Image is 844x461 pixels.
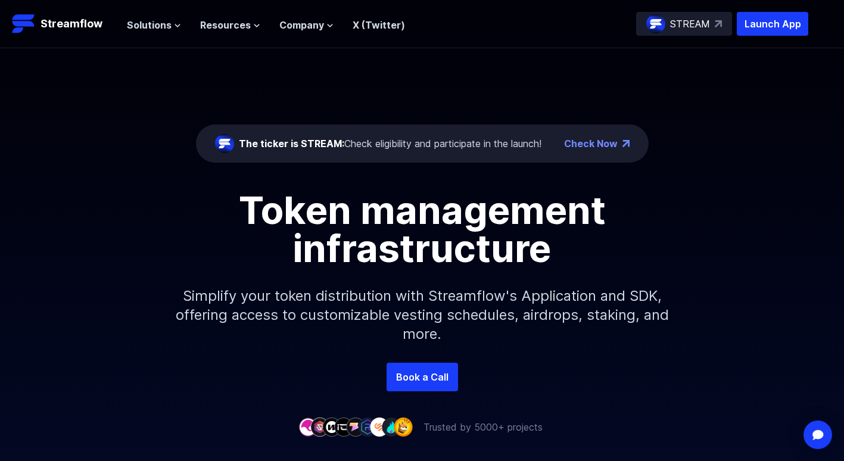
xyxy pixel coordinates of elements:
[394,418,413,436] img: company-9
[803,420,832,449] div: Open Intercom Messenger
[353,19,405,31] a: X (Twitter)
[200,18,260,32] button: Resources
[370,418,389,436] img: company-7
[166,267,678,363] p: Simplify your token distribution with Streamflow's Application and SDK, offering access to custom...
[636,12,732,36] a: STREAM
[737,12,808,36] button: Launch App
[12,12,36,36] img: Streamflow Logo
[12,12,115,36] a: Streamflow
[298,418,317,436] img: company-1
[239,136,541,151] div: Check eligibility and participate in the launch!
[564,136,618,151] a: Check Now
[387,363,458,391] a: Book a Call
[358,418,377,436] img: company-6
[382,418,401,436] img: company-8
[127,18,172,32] span: Solutions
[423,420,543,434] p: Trusted by 5000+ projects
[646,14,665,33] img: streamflow-logo-circle.png
[200,18,251,32] span: Resources
[670,17,710,31] p: STREAM
[715,20,722,27] img: top-right-arrow.svg
[622,140,630,147] img: top-right-arrow.png
[154,191,690,267] h1: Token management infrastructure
[239,138,344,149] span: The ticker is STREAM:
[334,418,353,436] img: company-4
[279,18,334,32] button: Company
[310,418,329,436] img: company-2
[41,15,102,32] p: Streamflow
[279,18,324,32] span: Company
[322,418,341,436] img: company-3
[346,418,365,436] img: company-5
[215,134,234,153] img: streamflow-logo-circle.png
[127,18,181,32] button: Solutions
